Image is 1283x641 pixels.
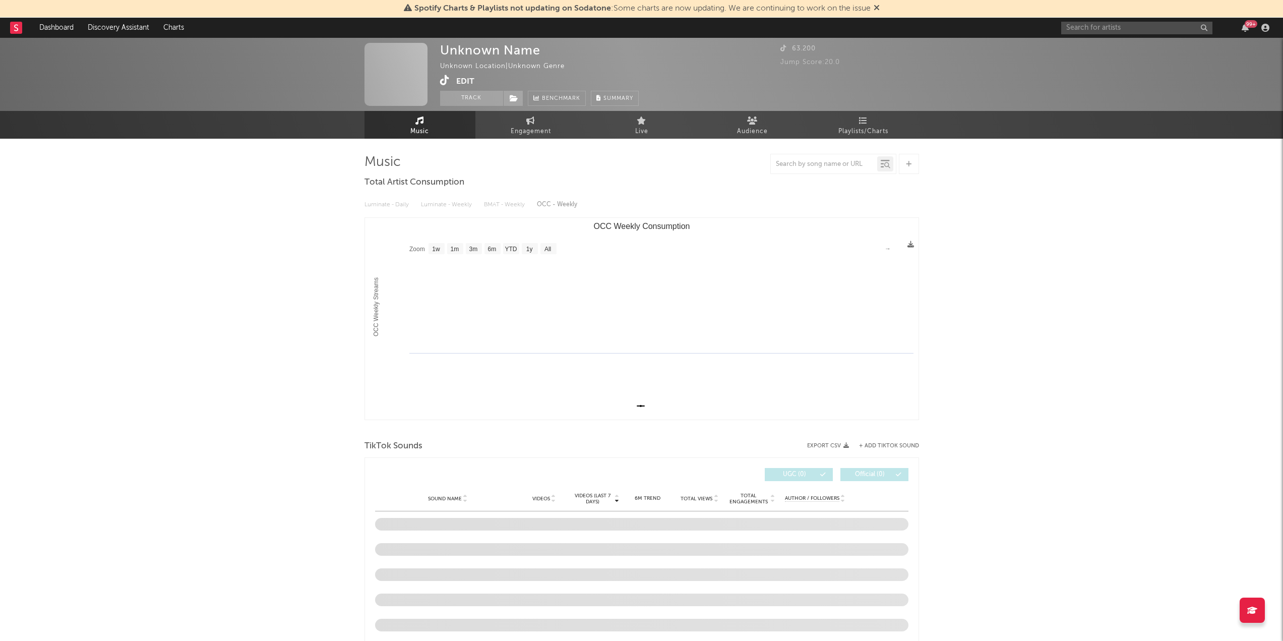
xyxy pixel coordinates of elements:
[807,443,849,449] button: Export CSV
[542,93,580,105] span: Benchmark
[885,245,891,252] text: →
[475,111,586,139] a: Engagement
[572,493,613,505] span: Videos (last 7 days)
[450,246,459,253] text: 1m
[409,246,425,253] text: Zoom
[428,496,462,502] span: Sound Name
[728,493,769,505] span: Total Engagements
[849,443,919,449] button: + Add TikTok Sound
[1061,22,1212,34] input: Search for artists
[771,472,818,478] span: UGC ( 0 )
[410,126,429,138] span: Music
[156,18,191,38] a: Charts
[364,111,475,139] a: Music
[365,218,919,420] svg: OCC Weekly Consumption
[414,5,611,13] span: Spotify Charts & Playlists not updating on Sodatone
[32,18,81,38] a: Dashboard
[603,96,633,101] span: Summary
[469,246,477,253] text: 3m
[840,468,908,481] button: Official(0)
[808,111,919,139] a: Playlists/Charts
[432,246,440,253] text: 1w
[635,126,648,138] span: Live
[874,5,880,13] span: Dismiss
[838,126,888,138] span: Playlists/Charts
[532,496,550,502] span: Videos
[586,111,697,139] a: Live
[847,472,893,478] span: Official ( 0 )
[737,126,768,138] span: Audience
[526,246,532,253] text: 1y
[440,61,576,73] div: Unknown Location | Unknown Genre
[771,160,877,168] input: Search by song name or URL
[440,43,540,57] div: Unknown Name
[1242,24,1249,32] button: 99+
[414,5,871,13] span: : Some charts are now updating. We are continuing to work on the issue
[511,126,551,138] span: Engagement
[591,91,639,106] button: Summary
[456,75,474,88] button: Edit
[859,443,919,449] button: + Add TikTok Sound
[440,91,503,106] button: Track
[780,59,840,66] span: Jump Score: 20.0
[765,468,833,481] button: UGC(0)
[681,496,712,502] span: Total Views
[593,222,690,230] text: OCC Weekly Consumption
[785,495,839,502] span: Author / Followers
[373,277,380,336] text: OCC Weekly Streams
[505,246,517,253] text: YTD
[624,495,671,502] div: 6M Trend
[81,18,156,38] a: Discovery Assistant
[780,45,816,52] span: 63.200
[487,246,496,253] text: 6m
[364,440,422,452] span: TikTok Sounds
[544,246,551,253] text: All
[528,91,586,106] a: Benchmark
[364,177,464,189] span: Total Artist Consumption
[1245,20,1257,28] div: 99 +
[697,111,808,139] a: Audience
